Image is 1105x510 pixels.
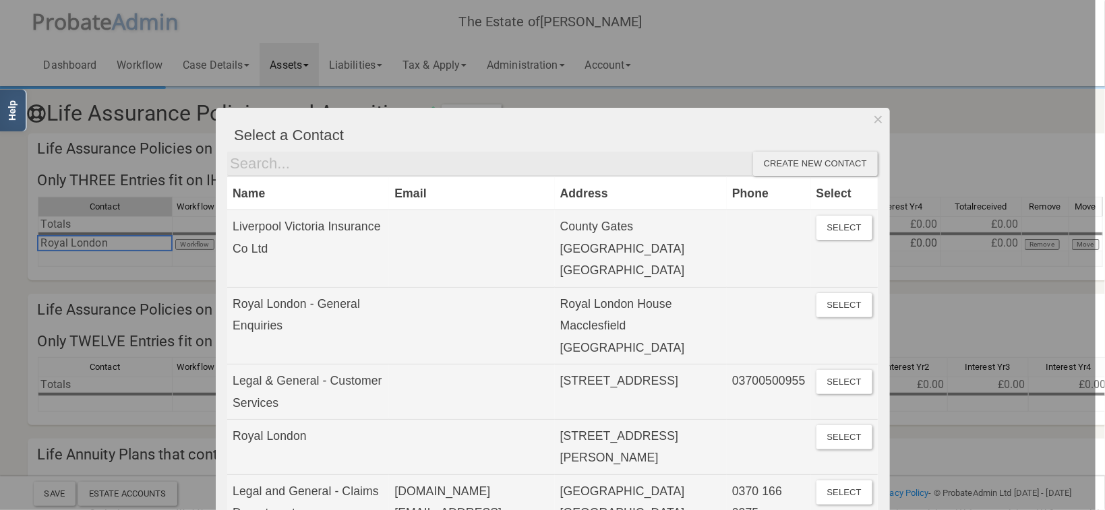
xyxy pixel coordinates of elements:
h4: Select a Contact [234,127,878,144]
td: 03700500955 [727,364,811,420]
input: Search... [227,152,753,176]
button: Select [816,480,872,505]
td: Royal London [227,419,389,474]
th: Address [555,177,727,210]
button: Select [816,216,872,240]
th: Select [811,177,878,210]
td: Royal London House Macclesfield [GEOGRAPHIC_DATA] [555,287,727,364]
button: Select [816,293,872,317]
th: Name [227,177,389,210]
th: Email [389,177,554,210]
td: [STREET_ADDRESS][PERSON_NAME] [555,419,727,474]
td: Liverpool Victoria Insurance Co Ltd [227,210,389,287]
button: Select [816,370,872,394]
td: Royal London - General Enquiries [227,287,389,364]
button: Select [816,425,872,449]
td: [STREET_ADDRESS] [555,364,727,420]
td: County Gates [GEOGRAPHIC_DATA] [GEOGRAPHIC_DATA] [555,210,727,287]
td: Legal & General - Customer Services [227,364,389,420]
div: Create new contact [753,152,878,176]
button: Dismiss [867,108,889,131]
th: Phone [727,177,811,210]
